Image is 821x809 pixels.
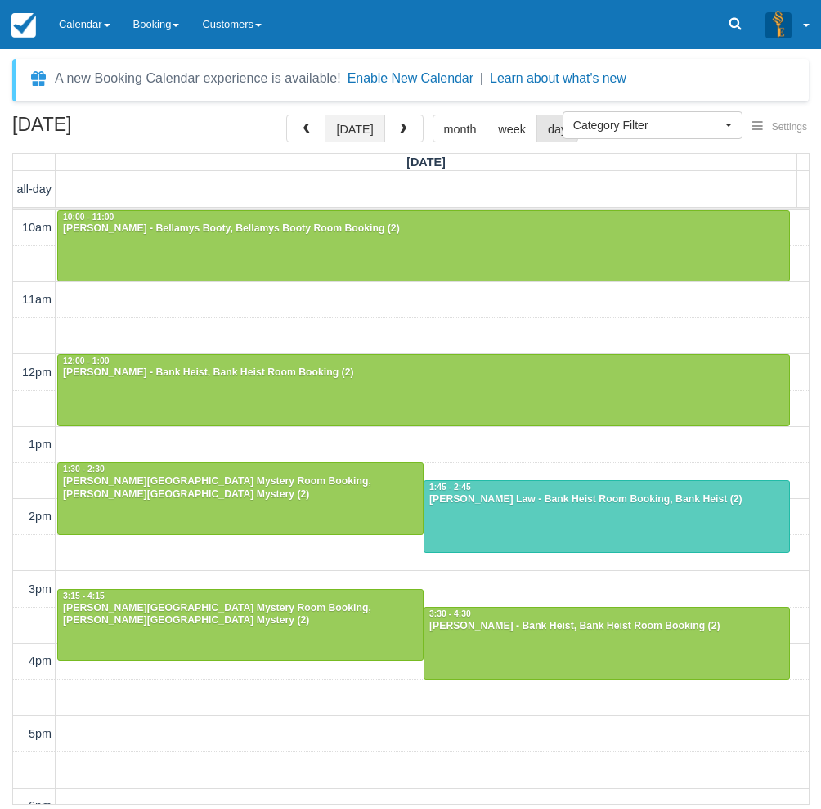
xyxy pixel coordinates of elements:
a: 1:30 - 2:30[PERSON_NAME][GEOGRAPHIC_DATA] Mystery Room Booking, [PERSON_NAME][GEOGRAPHIC_DATA] My... [57,462,424,534]
span: 1pm [29,438,52,451]
span: 10:00 - 11:00 [63,213,114,222]
a: 12:00 - 1:00[PERSON_NAME] - Bank Heist, Bank Heist Room Booking (2) [57,354,790,426]
button: Enable New Calendar [348,70,473,87]
span: all-day [17,182,52,196]
span: 12:00 - 1:00 [63,357,110,366]
span: 1:30 - 2:30 [63,465,105,474]
span: 1:45 - 2:45 [429,483,471,492]
img: checkfront-main-nav-mini-logo.png [11,13,36,38]
span: 2pm [29,510,52,523]
a: Learn about what's new [490,71,626,85]
a: 1:45 - 2:45[PERSON_NAME] Law - Bank Heist Room Booking, Bank Heist (2) [424,480,790,552]
span: 4pm [29,654,52,667]
button: day [536,115,578,142]
span: Category Filter [573,117,721,133]
span: 12pm [22,366,52,379]
div: [PERSON_NAME] - Bank Heist, Bank Heist Room Booking (2) [62,366,785,380]
button: [DATE] [325,115,384,142]
button: month [433,115,488,142]
span: | [480,71,483,85]
span: 10am [22,221,52,234]
div: [PERSON_NAME] - Bank Heist, Bank Heist Room Booking (2) [428,620,785,633]
a: 10:00 - 11:00[PERSON_NAME] - Bellamys Booty, Bellamys Booty Room Booking (2) [57,210,790,282]
span: 3:30 - 4:30 [429,609,471,618]
div: [PERSON_NAME] Law - Bank Heist Room Booking, Bank Heist (2) [428,493,785,506]
h2: [DATE] [12,115,219,145]
button: Category Filter [563,111,742,139]
a: 3:15 - 4:15[PERSON_NAME][GEOGRAPHIC_DATA] Mystery Room Booking, [PERSON_NAME][GEOGRAPHIC_DATA] My... [57,589,424,661]
span: Settings [772,121,807,133]
span: 3pm [29,582,52,596]
span: 5pm [29,727,52,740]
a: 3:30 - 4:30[PERSON_NAME] - Bank Heist, Bank Heist Room Booking (2) [424,607,790,679]
div: [PERSON_NAME] - Bellamys Booty, Bellamys Booty Room Booking (2) [62,222,785,236]
div: [PERSON_NAME][GEOGRAPHIC_DATA] Mystery Room Booking, [PERSON_NAME][GEOGRAPHIC_DATA] Mystery (2) [62,475,419,501]
div: [PERSON_NAME][GEOGRAPHIC_DATA] Mystery Room Booking, [PERSON_NAME][GEOGRAPHIC_DATA] Mystery (2) [62,602,419,628]
span: [DATE] [406,155,446,169]
img: A3 [765,11,792,38]
span: 11am [22,293,52,306]
div: A new Booking Calendar experience is available! [55,69,341,88]
span: 3:15 - 4:15 [63,591,105,600]
button: week [487,115,537,142]
button: Settings [742,115,817,139]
